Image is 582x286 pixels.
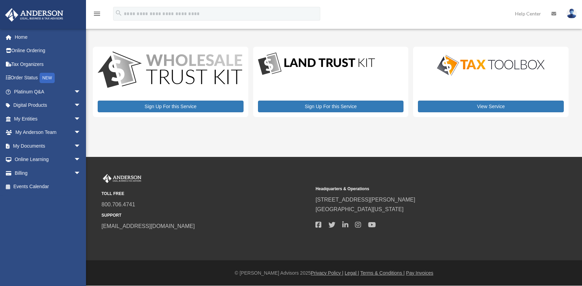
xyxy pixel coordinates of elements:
a: Privacy Policy | [311,270,344,276]
span: arrow_drop_down [74,126,88,140]
img: LandTrust_lgo-1.jpg [258,52,375,77]
span: arrow_drop_down [74,85,88,99]
img: Anderson Advisors Platinum Portal [3,8,65,22]
a: Terms & Conditions | [360,270,405,276]
a: My Documentsarrow_drop_down [5,139,91,153]
i: menu [93,10,101,18]
a: Events Calendar [5,180,91,194]
a: Billingarrow_drop_down [5,166,91,180]
a: View Service [418,101,564,112]
div: NEW [40,73,55,83]
a: [STREET_ADDRESS][PERSON_NAME] [315,197,415,203]
a: My Anderson Teamarrow_drop_down [5,126,91,139]
img: Anderson Advisors Platinum Portal [101,174,143,183]
div: © [PERSON_NAME] Advisors 2025 [86,269,582,277]
small: TOLL FREE [101,190,311,197]
a: Tax Organizers [5,57,91,71]
a: 800.706.4741 [101,202,135,207]
span: arrow_drop_down [74,166,88,180]
img: User Pic [567,9,577,19]
a: [GEOGRAPHIC_DATA][US_STATE] [315,206,403,212]
a: menu [93,12,101,18]
a: My Entitiesarrow_drop_down [5,112,91,126]
img: WS-Trust-Kit-lgo-1.jpg [98,52,242,90]
a: [EMAIL_ADDRESS][DOMAIN_NAME] [101,223,195,229]
a: Pay Invoices [406,270,433,276]
a: Platinum Q&Aarrow_drop_down [5,85,91,99]
a: Sign Up For this Service [258,101,404,112]
small: Headquarters & Operations [315,185,525,193]
a: Online Ordering [5,44,91,58]
a: Home [5,30,91,44]
a: Digital Productsarrow_drop_down [5,99,88,112]
span: arrow_drop_down [74,153,88,167]
span: arrow_drop_down [74,112,88,126]
a: Legal | [345,270,359,276]
span: arrow_drop_down [74,99,88,113]
a: Online Learningarrow_drop_down [5,153,91,167]
a: Sign Up For this Service [98,101,244,112]
i: search [115,9,122,17]
small: SUPPORT [101,212,311,219]
span: arrow_drop_down [74,139,88,153]
a: Order StatusNEW [5,71,91,85]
